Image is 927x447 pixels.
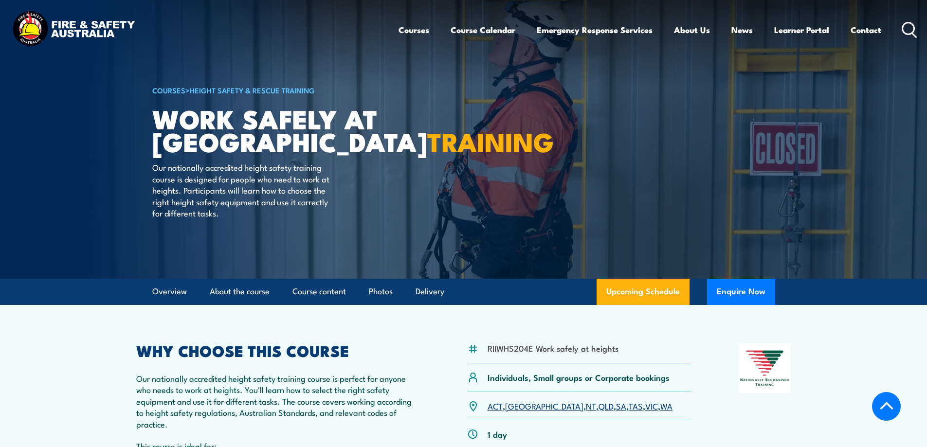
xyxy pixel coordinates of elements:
[505,400,583,411] a: [GEOGRAPHIC_DATA]
[488,372,670,383] p: Individuals, Small groups or Corporate bookings
[616,400,626,411] a: SA
[674,17,710,43] a: About Us
[537,17,653,43] a: Emergency Response Services
[369,279,393,304] a: Photos
[427,121,554,161] strong: TRAINING
[586,400,596,411] a: NT
[707,279,775,305] button: Enquire Now
[152,107,393,152] h1: Work Safely at [GEOGRAPHIC_DATA]
[190,85,315,95] a: Height Safety & Rescue Training
[488,429,507,440] p: 1 day
[292,279,346,304] a: Course content
[488,342,618,354] li: RIIWHS204E Work safely at heights
[660,400,673,411] a: WA
[488,400,503,411] a: ACT
[851,17,881,43] a: Contact
[210,279,270,304] a: About the course
[629,400,643,411] a: TAS
[136,373,420,429] p: Our nationally accredited height safety training course is perfect for anyone who needs to work a...
[739,343,791,393] img: Nationally Recognised Training logo.
[451,17,515,43] a: Course Calendar
[136,343,420,357] h2: WHY CHOOSE THIS COURSE
[152,279,187,304] a: Overview
[152,84,393,96] h6: >
[731,17,753,43] a: News
[399,17,429,43] a: Courses
[599,400,614,411] a: QLD
[645,400,658,411] a: VIC
[488,400,673,411] p: , , , , , , ,
[152,85,185,95] a: COURSES
[597,279,690,305] a: Upcoming Schedule
[774,17,829,43] a: Learner Portal
[416,279,444,304] a: Delivery
[152,161,330,218] p: Our nationally accredited height safety training course is designed for people who need to work a...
